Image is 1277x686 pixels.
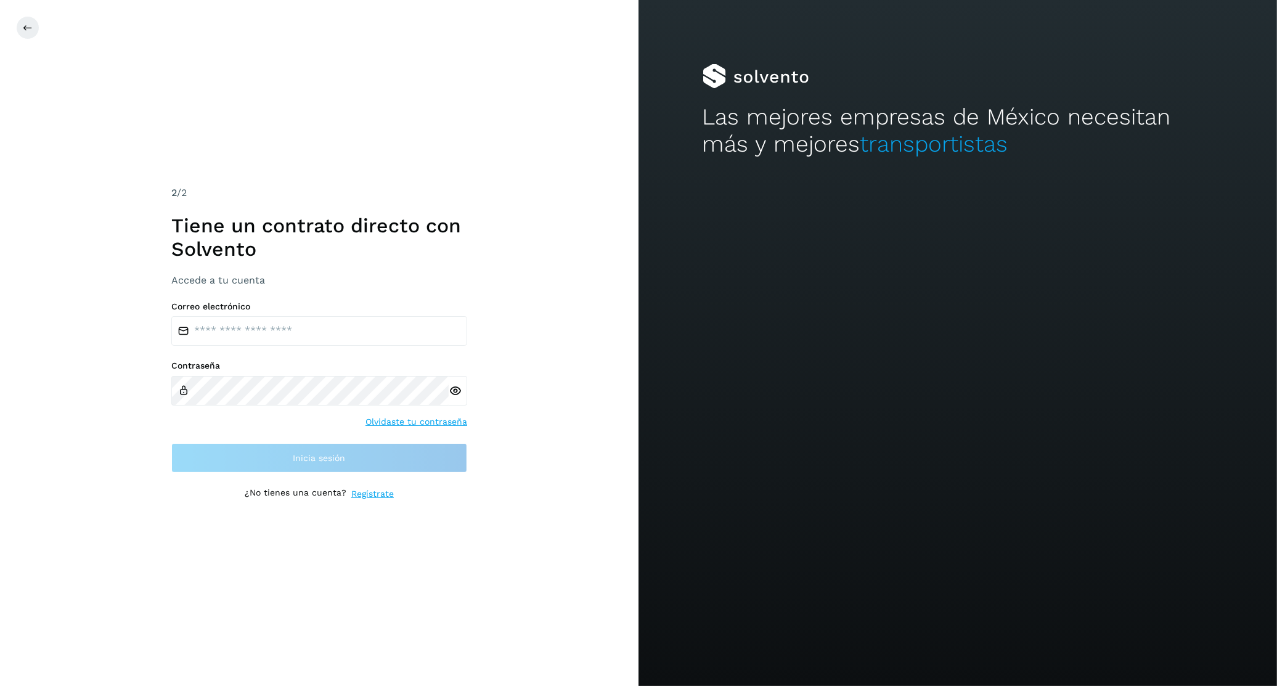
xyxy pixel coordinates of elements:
span: Inicia sesión [293,454,346,462]
label: Correo electrónico [171,301,467,312]
span: transportistas [860,131,1008,157]
a: Olvidaste tu contraseña [365,415,467,428]
button: Inicia sesión [171,443,467,473]
h3: Accede a tu cuenta [171,274,467,286]
div: /2 [171,186,467,200]
h2: Las mejores empresas de México necesitan más y mejores [703,104,1214,158]
label: Contraseña [171,361,467,371]
span: 2 [171,187,177,198]
p: ¿No tienes una cuenta? [245,488,346,500]
a: Regístrate [351,488,394,500]
h1: Tiene un contrato directo con Solvento [171,214,467,261]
